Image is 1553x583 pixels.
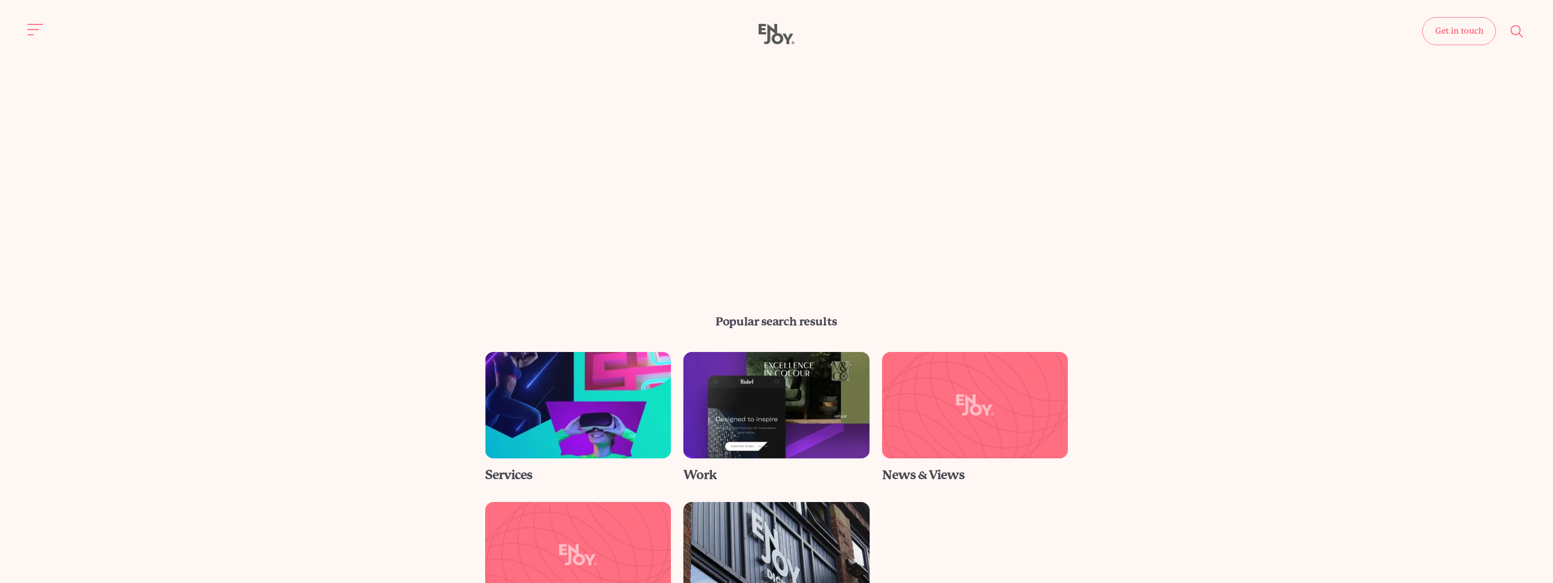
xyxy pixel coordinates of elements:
[1506,20,1528,42] button: Site search
[876,352,1075,483] a: News & Views News & Views
[882,468,965,482] span: News & Views
[1422,17,1496,45] a: Get in touch
[479,352,678,483] a: Services Services
[683,352,870,458] img: Work
[485,468,532,482] span: Services
[683,468,717,482] span: Work
[485,352,671,458] img: Services
[882,352,1068,458] img: News & Views
[485,314,1068,330] h2: Popular search results
[677,352,876,483] a: Work Work
[25,19,47,40] button: Site navigation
